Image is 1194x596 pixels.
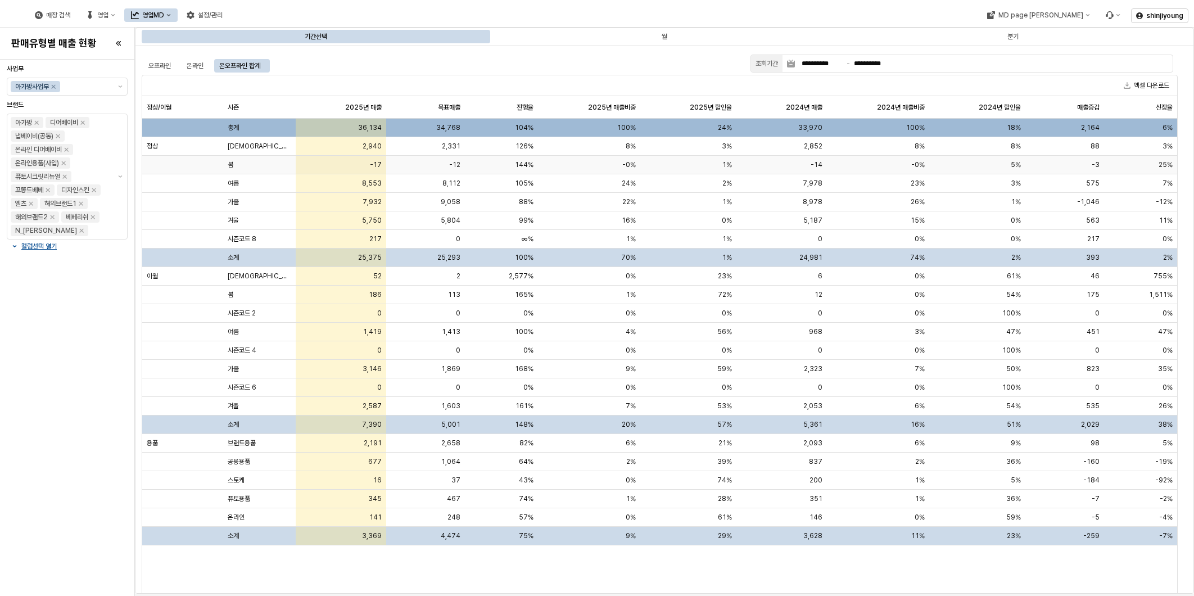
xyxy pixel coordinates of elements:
span: 여름 [228,179,239,188]
span: 7,978 [803,179,822,188]
span: 8% [915,142,925,151]
span: 43% [519,476,533,485]
span: 2% [1163,253,1173,262]
span: -1,046 [1077,197,1100,206]
span: 6 [818,272,822,281]
span: 11% [1159,216,1173,225]
span: 1% [722,160,732,169]
span: 33,970 [798,123,822,132]
span: 5,804 [441,216,460,225]
div: 냅베이비(공통) [15,130,53,142]
span: 0 [377,383,382,392]
div: 퓨토시크릿리뉴얼 [15,171,60,182]
span: 47% [1158,327,1173,336]
span: 0% [915,309,925,318]
span: 매출증감 [1077,102,1100,111]
span: -17 [370,160,382,169]
button: 엑셀 다운로드 [1119,79,1174,92]
span: 7% [626,401,636,410]
span: 100% [1002,383,1021,392]
span: 2024년 매출비중 [877,102,925,111]
span: 12 [815,290,822,299]
span: 0% [915,290,925,299]
span: 2025년 매출 [345,102,382,111]
span: 2,587 [363,401,382,410]
span: 37 [451,476,460,485]
span: 정상 [147,142,158,151]
div: 아가방 [15,117,32,128]
span: 0% [1163,234,1173,243]
span: 8,112 [442,179,460,188]
span: 100% [1002,309,1021,318]
span: 100% [1002,346,1021,355]
span: -12 [449,160,460,169]
span: 104% [515,123,533,132]
span: 1% [626,290,636,299]
span: 0 [456,234,460,243]
div: 영업MD [124,8,178,22]
span: 6% [1163,123,1173,132]
span: 2,323 [804,364,822,373]
span: 0 [818,383,822,392]
span: 2,164 [1081,123,1100,132]
span: 2025년 매출비중 [588,102,636,111]
div: 베베리쉬 [66,211,88,223]
span: 15% [911,216,925,225]
span: 2% [722,179,732,188]
span: 용품 [147,439,158,448]
div: 설정/관리 [180,8,229,22]
div: Remove 아가방사업부 [51,84,56,89]
span: 1% [722,234,732,243]
div: 월 [662,30,667,43]
span: 0% [915,346,925,355]
div: 오프라인 [142,59,178,73]
span: 59% [717,364,732,373]
button: 제안 사항 표시 [114,78,127,95]
div: 분기 [1007,30,1019,43]
div: 조회기간 [756,58,778,69]
span: 46 [1091,272,1100,281]
span: -0% [622,160,636,169]
span: 이월 [147,272,158,281]
span: 2 [456,272,460,281]
div: Remove 해외브랜드1 [79,201,83,206]
div: 영업 [97,11,108,19]
div: 매장 검색 [46,11,70,19]
span: 20% [622,420,636,429]
span: 목표매출 [438,102,460,111]
span: 36% [1006,457,1021,466]
span: 25,293 [437,253,460,262]
span: 시즌코드 6 [228,383,256,392]
span: 5,750 [362,216,382,225]
span: 25% [1159,160,1173,169]
span: 스토케 [228,476,245,485]
span: 0% [722,346,732,355]
span: 2,029 [1081,420,1100,429]
span: 1% [915,476,925,485]
span: 22% [622,197,636,206]
span: 8,553 [362,179,382,188]
span: 52 [373,272,382,281]
span: 23% [911,179,925,188]
span: 0% [722,216,732,225]
span: 소계 [228,253,239,262]
span: 0 [456,309,460,318]
span: 53% [717,401,732,410]
span: 9% [1011,439,1021,448]
span: 2% [626,457,636,466]
span: 38% [1158,420,1173,429]
span: 82% [519,439,533,448]
span: 진행율 [517,102,533,111]
span: 823 [1087,364,1100,373]
main: App Frame [135,28,1194,596]
span: 161% [515,401,533,410]
button: MD page [PERSON_NAME] [980,8,1096,22]
span: 0 [377,346,382,355]
span: 113 [448,290,460,299]
div: 온오프라인 합계 [219,59,260,73]
span: 0% [1011,234,1021,243]
button: 영업 [79,8,122,22]
span: 535 [1086,401,1100,410]
span: 99% [519,216,533,225]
